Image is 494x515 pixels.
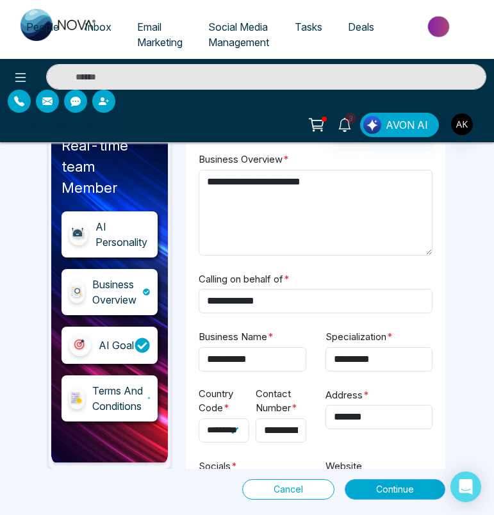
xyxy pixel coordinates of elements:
[242,479,334,500] button: Cancel
[360,113,439,137] button: AVON AI
[345,113,356,124] span: 3
[137,20,183,49] span: Email Marketing
[124,15,195,54] a: Email Marketing
[325,330,393,345] label: Specialization
[26,20,59,33] span: People
[199,330,274,345] label: Business Name
[92,383,148,414] div: Terms And Conditions
[69,284,85,300] img: business_overview.20f3590d.svg
[348,20,374,33] span: Deals
[62,114,158,199] div: Create your Real-time team Member
[274,482,303,496] span: Cancel
[92,277,143,307] div: Business Overview
[295,20,322,33] span: Tasks
[69,391,85,406] img: terms_conditions_icon.cc6740b3.svg
[325,388,369,403] label: Address
[451,113,473,135] img: User Avatar
[85,20,111,33] span: Inbox
[199,272,290,287] label: Calling on behalf of
[199,459,237,474] label: Socials
[256,387,306,416] label: Contact Number
[345,479,445,500] button: Continue
[71,227,86,242] img: ai_personality.95acf9cc.svg
[95,219,151,250] div: AI Personality
[335,15,387,39] a: Deals
[195,15,282,54] a: Social Media Management
[72,338,88,353] img: goal_icon.e9407f2c.svg
[393,12,486,41] img: Market-place.gif
[450,471,481,502] div: Open Intercom Messenger
[199,152,289,167] label: Business Overview
[72,15,124,39] a: Inbox
[13,15,72,39] a: People
[21,9,97,41] img: Nova CRM Logo
[329,113,360,135] a: 3
[282,15,335,39] a: Tasks
[99,338,134,353] div: AI Goal
[363,116,381,134] img: Lead Flow
[199,387,249,416] label: Country Code
[386,117,428,133] span: AVON AI
[208,20,269,49] span: Social Media Management
[376,482,414,496] span: Continue
[325,459,362,474] label: Website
